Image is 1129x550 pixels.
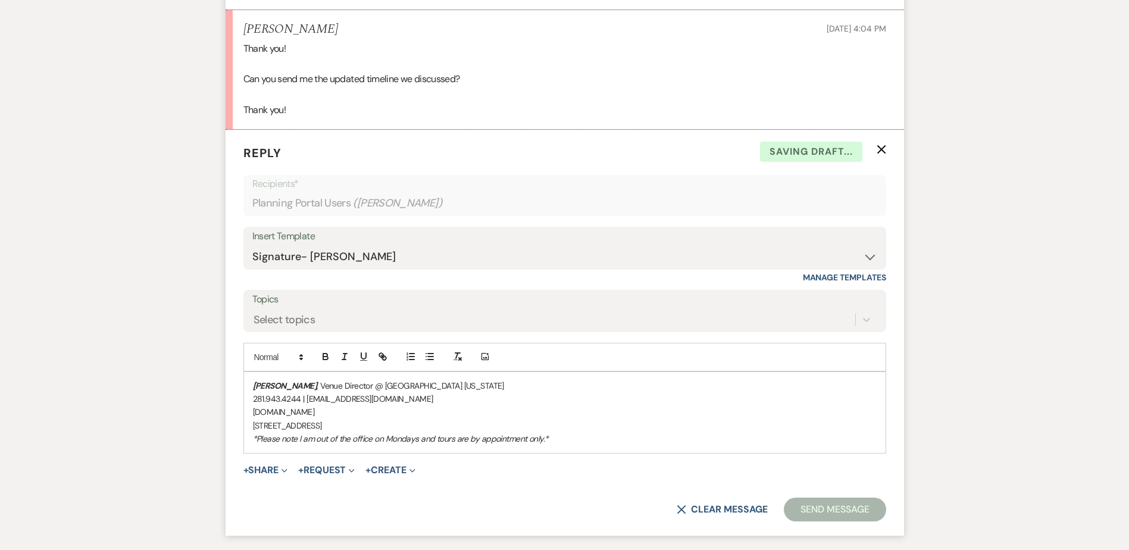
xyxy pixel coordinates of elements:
[243,102,886,118] p: Thank you!
[243,465,288,475] button: Share
[253,380,317,391] em: [PERSON_NAME]
[243,71,886,87] p: Can you send me the updated timeline we discussed?
[298,465,304,475] span: +
[252,176,877,192] p: Recipients*
[365,465,371,475] span: +
[254,311,315,327] div: Select topics
[760,142,862,162] span: Saving draft...
[353,195,442,211] span: ( [PERSON_NAME] )
[252,228,877,245] div: Insert Template
[253,392,877,405] p: 281.943.4244 | [EMAIL_ADDRESS][DOMAIN_NAME]
[253,433,549,444] em: *Please note I am out of the office on Mondays and tours are by appointment only.*
[827,23,886,34] span: [DATE] 4:04 PM
[243,145,282,161] span: Reply
[253,419,877,432] p: [STREET_ADDRESS]
[298,465,355,475] button: Request
[243,41,886,57] p: Thank you!
[253,405,877,418] p: [DOMAIN_NAME]
[677,505,767,514] button: Clear message
[365,465,415,475] button: Create
[243,465,249,475] span: +
[252,192,877,215] div: Planning Portal Users
[253,379,877,392] p: , Venue Director @ [GEOGRAPHIC_DATA] [US_STATE]
[252,291,877,308] label: Topics
[803,272,886,283] a: Manage Templates
[243,22,338,37] h5: [PERSON_NAME]
[784,498,886,521] button: Send Message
